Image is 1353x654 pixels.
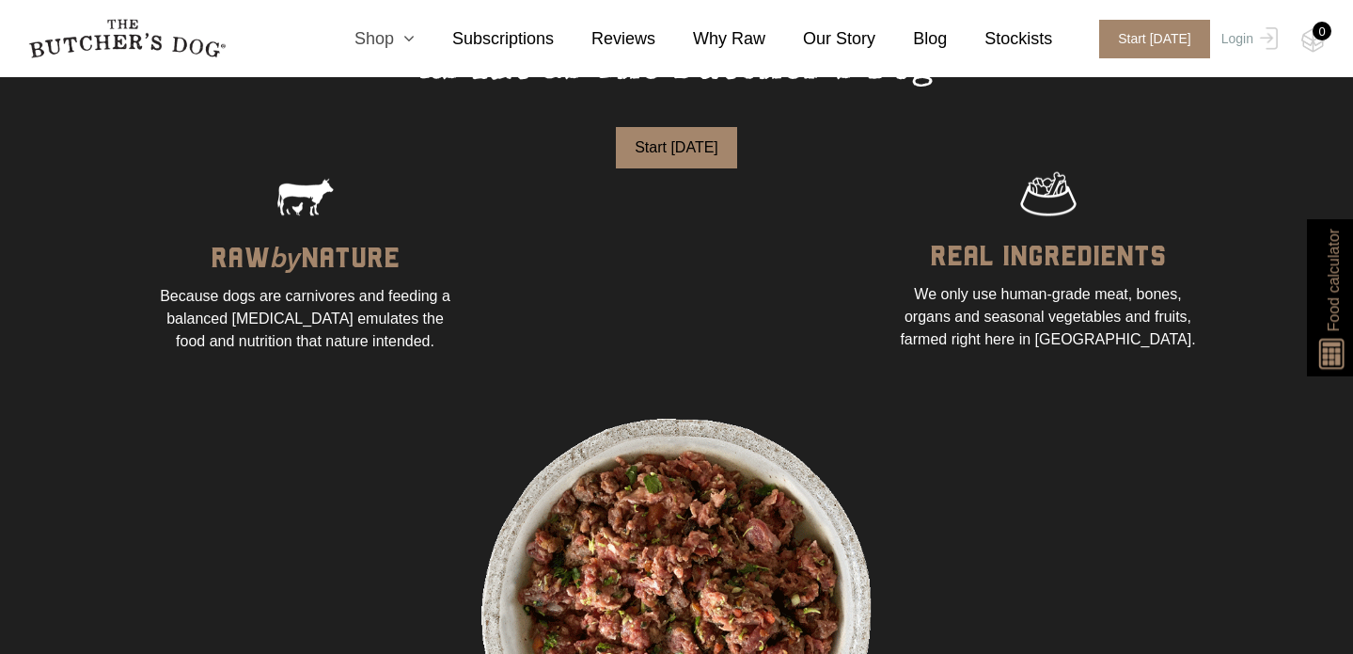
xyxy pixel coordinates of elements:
[271,235,301,276] span: by
[655,26,765,52] a: Why Raw
[211,225,400,285] div: RAW NATURE
[1217,20,1278,58] a: Login
[765,26,875,52] a: Our Story
[1301,28,1325,53] img: TBD_Cart-Empty.png
[1099,20,1210,58] span: Start [DATE]
[898,283,1199,351] div: We only use human-grade meat, bones, organs and seasonal vegetables and fruits, farmed right here...
[155,42,1199,127] div: “As fit as The Butcher’s Dog”
[1080,20,1217,58] a: Start [DATE]
[155,127,1199,168] a: Start [DATE]
[1313,22,1331,40] div: 0
[554,26,655,52] a: Reviews
[155,285,456,353] div: Because dogs are carnivores and feeding a balanced [MEDICAL_DATA] emulates the food and nutrition...
[930,225,1166,283] div: REAL INGREDIENTS
[875,26,947,52] a: Blog
[317,26,415,52] a: Shop
[947,26,1052,52] a: Stockists
[616,127,737,168] button: Start [DATE]
[415,26,554,52] a: Subscriptions
[1322,229,1345,331] span: Food calculator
